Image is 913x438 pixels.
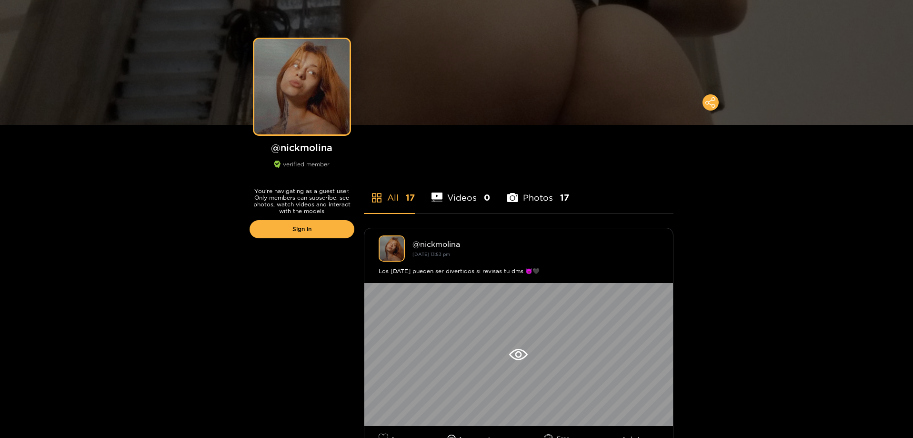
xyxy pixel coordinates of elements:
[406,192,415,204] span: 17
[250,161,354,178] div: verified member
[507,170,569,213] li: Photos
[379,266,659,276] div: Los [DATE] pueden ser divertidos si revisas tu dms 😈🖤
[412,252,450,257] small: [DATE] 13:53 pm
[560,192,569,204] span: 17
[431,170,491,213] li: Videos
[484,192,490,204] span: 0
[250,188,354,214] p: You're navigating as a guest user. Only members can subscribe, see photos, watch videos and inter...
[364,170,415,213] li: All
[250,220,354,238] a: Sign in
[412,240,659,248] div: @ nickmolina
[250,142,354,153] h1: @ nickmolina
[379,235,405,262] img: nickmolina
[371,192,382,204] span: appstore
